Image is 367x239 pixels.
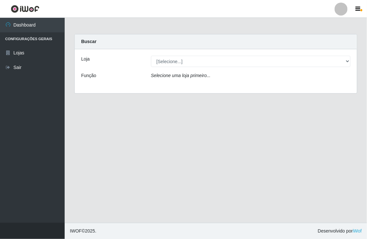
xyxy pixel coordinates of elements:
[70,228,82,233] span: IWOF
[70,228,96,234] span: © 2025 .
[11,5,39,13] img: CoreUI Logo
[353,228,362,233] a: iWof
[81,72,96,79] label: Função
[81,56,90,63] label: Loja
[81,39,96,44] strong: Buscar
[151,73,210,78] i: Selecione uma loja primeiro...
[318,228,362,234] span: Desenvolvido por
